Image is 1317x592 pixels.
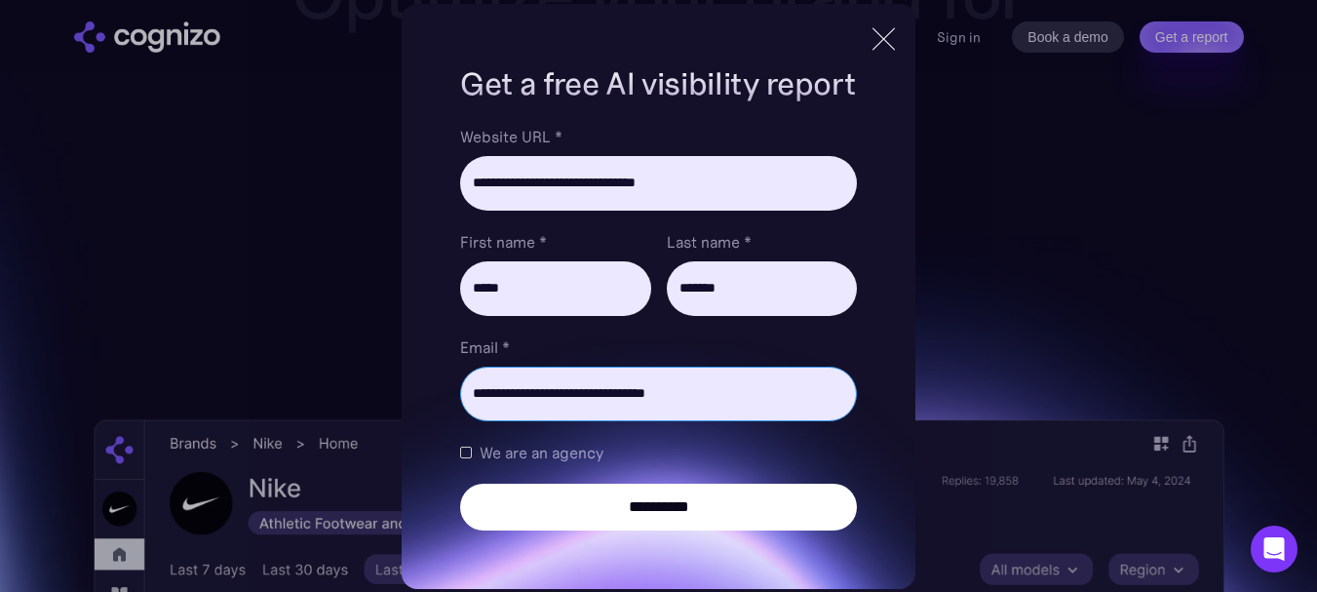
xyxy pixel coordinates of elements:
label: Email * [460,335,856,359]
h1: Get a free AI visibility report [460,62,856,105]
label: First name * [460,230,650,254]
span: We are an agency [480,441,603,464]
form: Brand Report Form [460,125,856,531]
label: Website URL * [460,125,856,148]
label: Last name * [667,230,857,254]
div: Open Intercom Messenger [1251,526,1298,572]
